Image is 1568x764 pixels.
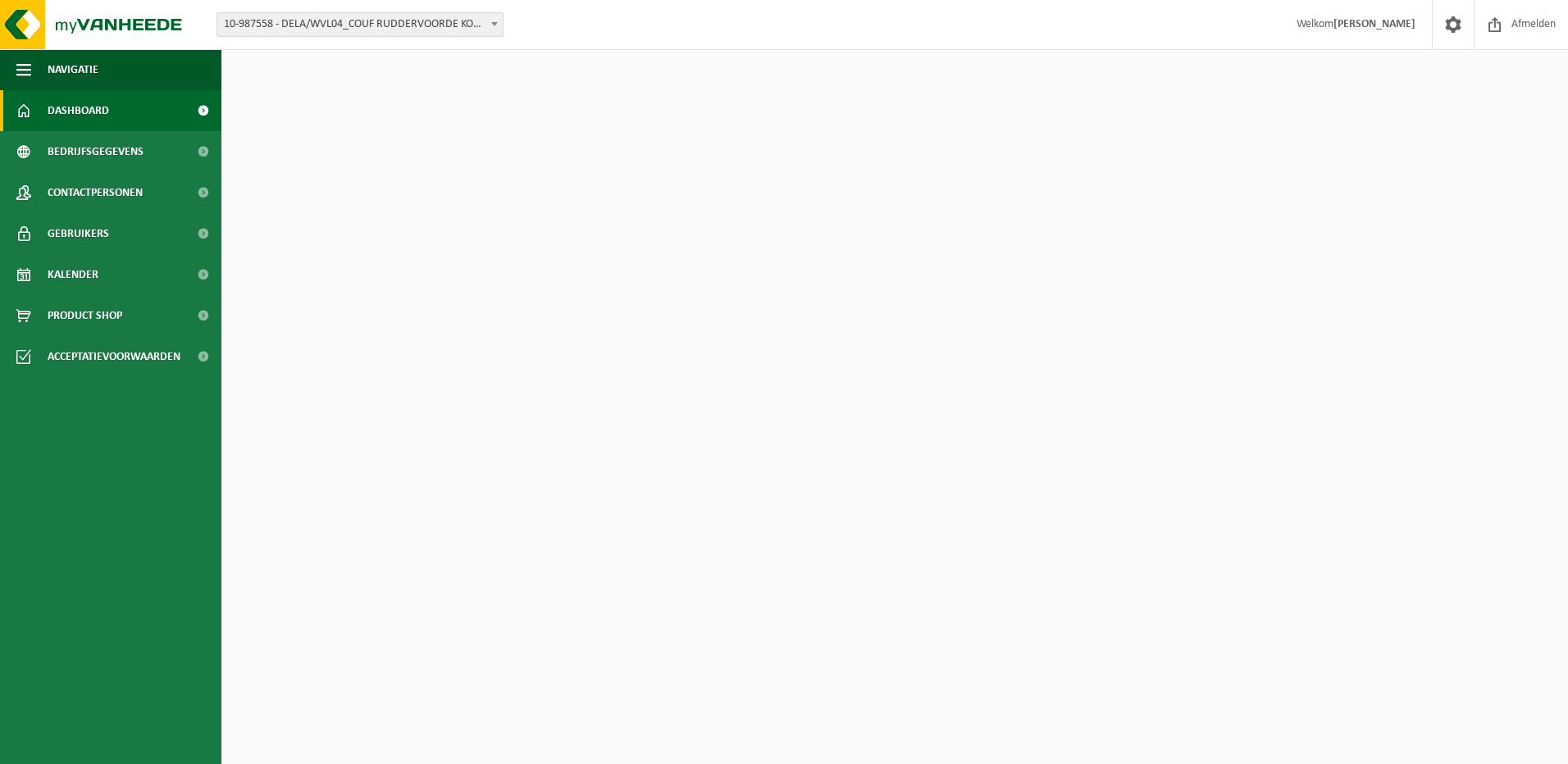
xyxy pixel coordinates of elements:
[217,12,504,37] span: 10-987558 - DELA/WVL04_COUF RUDDERVOORDE KORTRIJKSESTRAAT - RUDDERVOORDE
[48,254,98,295] span: Kalender
[48,295,122,336] span: Product Shop
[48,172,143,213] span: Contactpersonen
[48,90,109,131] span: Dashboard
[48,131,144,172] span: Bedrijfsgegevens
[1333,18,1415,30] strong: [PERSON_NAME]
[48,49,98,90] span: Navigatie
[217,13,503,36] span: 10-987558 - DELA/WVL04_COUF RUDDERVOORDE KORTRIJKSESTRAAT - RUDDERVOORDE
[48,213,109,254] span: Gebruikers
[48,336,180,377] span: Acceptatievoorwaarden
